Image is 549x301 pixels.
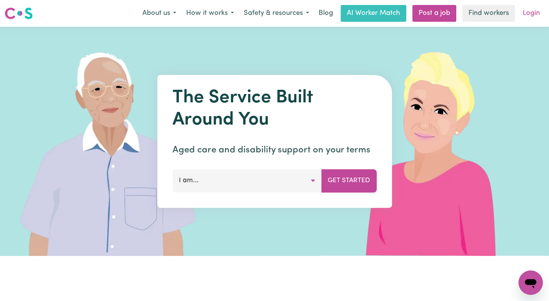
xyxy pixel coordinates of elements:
[172,143,377,157] p: Aged care and disability support on your terms
[518,270,543,295] iframe: Button to launch messaging window
[172,169,322,192] button: I am...
[412,5,456,22] a: Post a job
[5,6,33,20] img: Careseekers logo
[172,87,377,131] h1: The Service Built Around You
[5,5,33,22] a: Careseekers logo
[462,5,515,22] a: Find workers
[321,169,377,192] button: Get Started
[181,5,239,21] button: How it works
[239,5,314,21] button: Safety & resources
[314,5,338,22] a: Blog
[137,5,181,21] button: About us
[518,5,544,22] a: Login
[341,5,406,22] a: AI Worker Match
